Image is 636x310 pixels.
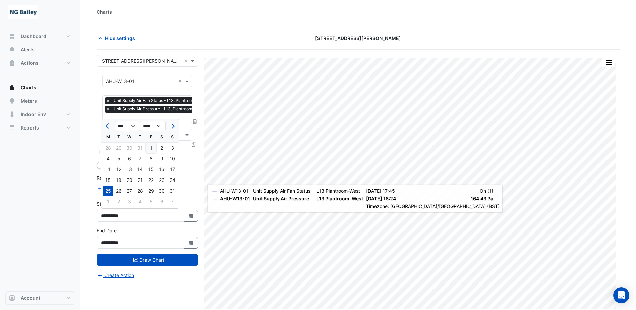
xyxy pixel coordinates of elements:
[21,295,40,301] span: Account
[103,186,113,196] div: 25
[115,121,140,131] select: Select month
[167,186,178,196] div: Sunday, August 31, 2025
[97,8,112,15] div: Charts
[113,164,124,175] div: 12
[156,153,167,164] div: Saturday, August 9, 2025
[146,196,156,207] div: 5
[104,121,112,132] button: Previous month
[146,186,156,196] div: 29
[135,175,146,186] div: 21
[156,196,167,207] div: Saturday, September 6, 2025
[103,175,113,186] div: Monday, August 18, 2025
[156,132,167,142] div: S
[113,196,124,207] div: Tuesday, September 2, 2025
[135,164,146,175] div: Thursday, August 14, 2025
[103,132,113,142] div: M
[192,119,198,124] span: Choose Function
[5,121,75,135] button: Reports
[124,175,135,186] div: Wednesday, August 20, 2025
[156,175,167,186] div: Saturday, August 23, 2025
[124,164,135,175] div: 13
[5,94,75,108] button: Meters
[5,291,75,305] button: Account
[105,35,135,42] span: Hide settings
[135,186,146,196] div: 28
[103,153,113,164] div: Monday, August 4, 2025
[21,46,35,53] span: Alerts
[124,196,135,207] div: Wednesday, September 3, 2025
[21,111,46,118] span: Indoor Env
[97,32,139,44] button: Hide settings
[135,132,146,142] div: T
[124,153,135,164] div: Wednesday, August 6, 2025
[21,124,39,131] span: Reports
[113,175,124,186] div: Tuesday, August 19, 2025
[135,196,146,207] div: Thursday, September 4, 2025
[192,141,196,147] span: Clone Favourites and Tasks from this Equipment to other Equipment
[112,106,205,112] span: Unit Supply Air Pressure - L13, Plantroom-West
[156,143,167,153] div: Saturday, August 2, 2025
[167,164,178,175] div: Sunday, August 17, 2025
[113,164,124,175] div: Tuesday, August 12, 2025
[103,153,113,164] div: 4
[156,164,167,175] div: Saturday, August 16, 2025
[188,213,194,219] fa-icon: Select Date
[103,164,113,175] div: 11
[156,153,167,164] div: 9
[156,186,167,196] div: Saturday, August 30, 2025
[146,186,156,196] div: Friday, August 29, 2025
[156,196,167,207] div: 6
[9,60,15,66] app-icon: Actions
[167,196,178,207] div: Sunday, September 7, 2025
[5,108,75,121] button: Indoor Env
[135,143,146,153] div: Thursday, July 31, 2025
[167,143,178,153] div: 3
[9,84,15,91] app-icon: Charts
[188,240,194,246] fa-icon: Select Date
[97,174,132,182] label: Reference Lines
[124,153,135,164] div: 6
[146,153,156,164] div: Friday, August 8, 2025
[124,143,135,153] div: 30
[113,175,124,186] div: 19
[21,84,36,91] span: Charts
[167,196,178,207] div: 7
[124,164,135,175] div: Wednesday, August 13, 2025
[97,148,137,156] button: Add Equipment
[156,143,167,153] div: 2
[9,124,15,131] app-icon: Reports
[9,98,15,104] app-icon: Meters
[103,196,113,207] div: 1
[146,143,156,153] div: 1
[113,132,124,142] div: T
[146,132,156,142] div: F
[113,153,124,164] div: Tuesday, August 5, 2025
[135,196,146,207] div: 4
[167,132,178,142] div: S
[156,164,167,175] div: 16
[146,196,156,207] div: Friday, September 5, 2025
[135,153,146,164] div: Thursday, August 7, 2025
[124,186,135,196] div: 27
[105,106,111,112] span: ×
[184,57,189,64] span: Clear
[8,5,38,19] img: Company Logo
[146,143,156,153] div: Friday, August 1, 2025
[9,46,15,53] app-icon: Alerts
[135,164,146,175] div: 14
[156,175,167,186] div: 23
[5,43,75,56] button: Alerts
[113,143,124,153] div: Tuesday, July 29, 2025
[124,196,135,207] div: 3
[167,153,178,164] div: Sunday, August 10, 2025
[146,153,156,164] div: 8
[140,121,166,131] select: Select year
[315,35,401,42] span: [STREET_ADDRESS][PERSON_NAME]
[113,153,124,164] div: 5
[97,271,134,279] button: Create Action
[105,97,111,104] span: ×
[124,132,135,142] div: W
[146,175,156,186] div: Friday, August 22, 2025
[602,58,615,67] button: More Options
[103,175,113,186] div: 18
